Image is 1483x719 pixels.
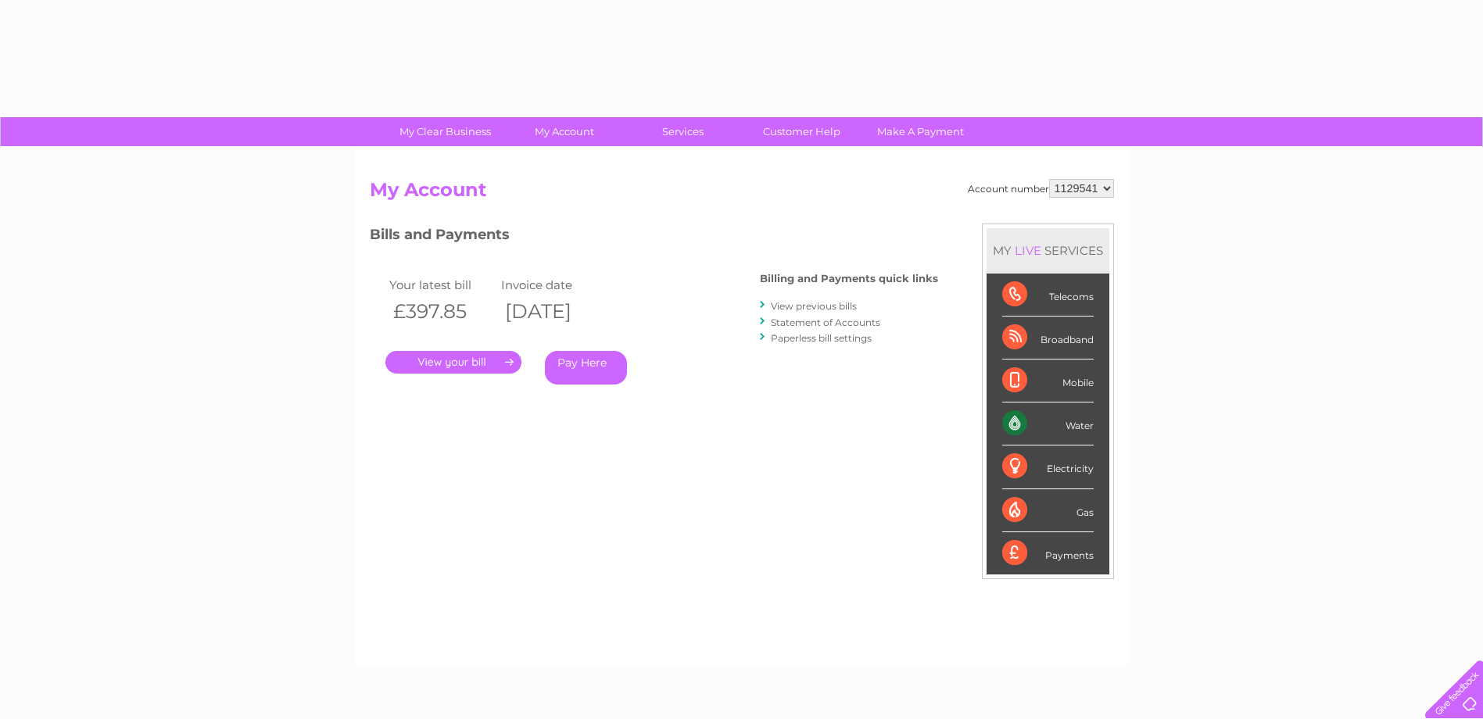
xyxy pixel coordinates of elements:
a: My Account [500,117,629,146]
h3: Bills and Payments [370,224,938,251]
h4: Billing and Payments quick links [760,273,938,284]
div: Mobile [1002,359,1094,402]
a: Statement of Accounts [771,317,880,328]
td: Invoice date [497,274,610,295]
a: Services [618,117,747,146]
a: Paperless bill settings [771,332,872,344]
div: LIVE [1012,243,1044,258]
a: Make A Payment [856,117,985,146]
div: Telecoms [1002,274,1094,317]
a: Pay Here [545,351,627,385]
h2: My Account [370,179,1114,209]
div: MY SERVICES [987,228,1109,273]
th: [DATE] [497,295,610,327]
a: View previous bills [771,300,857,312]
div: Broadband [1002,317,1094,359]
div: Water [1002,402,1094,445]
div: Payments [1002,532,1094,574]
div: Account number [968,179,1114,198]
div: Gas [1002,489,1094,532]
th: £397.85 [385,295,498,327]
a: . [385,351,521,374]
a: Customer Help [737,117,866,146]
a: My Clear Business [381,117,510,146]
td: Your latest bill [385,274,498,295]
div: Electricity [1002,445,1094,488]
